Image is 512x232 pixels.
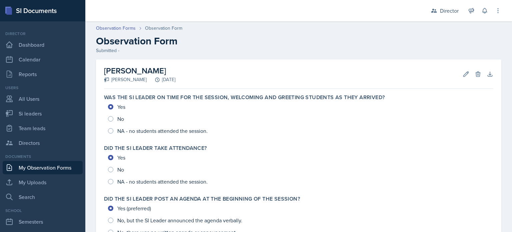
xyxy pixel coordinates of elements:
[3,85,83,91] div: Users
[3,38,83,51] a: Dashboard
[440,7,459,15] div: Director
[3,154,83,160] div: Documents
[3,67,83,81] a: Reports
[3,176,83,189] a: My Uploads
[3,107,83,120] a: Si leaders
[96,47,501,54] div: Submitted -
[145,25,182,32] div: Observation Form
[147,76,175,83] div: [DATE]
[3,122,83,135] a: Team leads
[104,145,207,152] label: Did the SI Leader take attendance?
[3,136,83,150] a: Directors
[96,35,501,47] h2: Observation Form
[3,31,83,37] div: Director
[104,65,175,77] h2: [PERSON_NAME]
[3,161,83,174] a: My Observation Forms
[104,196,300,202] label: Did the SI Leader post an agenda at the beginning of the session?
[3,190,83,204] a: Search
[104,76,147,83] div: [PERSON_NAME]
[3,208,83,214] div: School
[96,25,136,32] a: Observation Forms
[104,94,385,101] label: Was the SI Leader on time for the session, welcoming and greeting students as they arrived?
[3,53,83,66] a: Calendar
[3,92,83,105] a: All Users
[3,215,83,228] a: Semesters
